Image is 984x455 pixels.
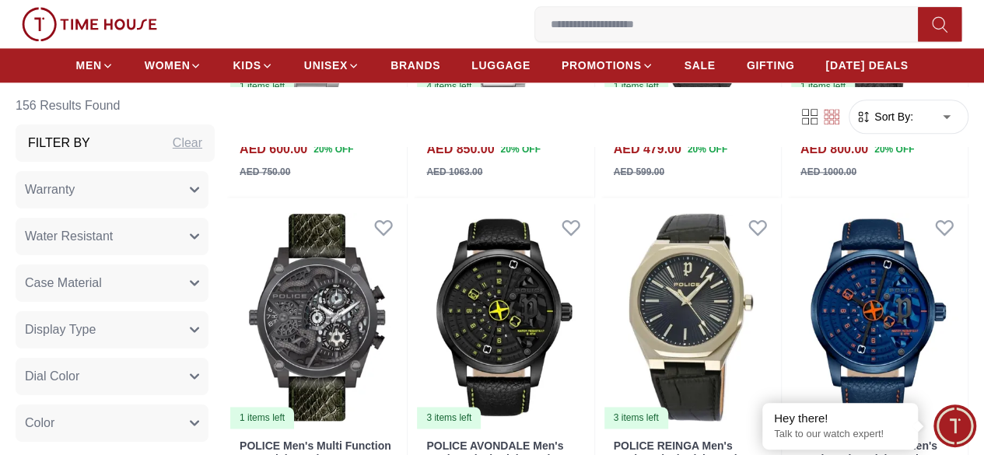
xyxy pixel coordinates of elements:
[76,51,114,79] a: MEN
[25,320,96,339] span: Display Type
[788,204,968,430] img: POLICE AVONDALE Men's Analog Blue Dial Watch - PEWJA0022102-WW
[614,140,681,159] h4: AED 479.00
[604,407,668,429] div: 3 items left
[22,7,157,41] img: ...
[145,51,202,79] a: WOMEN
[16,404,208,442] button: Color
[25,274,102,292] span: Case Material
[500,142,540,156] span: 20 % OFF
[304,51,359,79] a: UNISEX
[856,109,913,124] button: Sort By:
[800,165,856,179] div: AED 1000.00
[240,165,290,179] div: AED 750.00
[390,58,440,73] span: BRANDS
[16,218,208,255] button: Water Resistant
[414,204,594,430] a: POLICE AVONDALE Men's Analog Black Dial Watch - PEWJA0022101-WW3 items left
[227,204,407,430] a: POLICE Men's Multi Function Grey Dial Watch - PEWJF21104031 items left
[601,204,781,430] img: POLICE REINGA Men's Analog Black Dial Watch - PEWGA0040502-WW
[417,407,481,429] div: 3 items left
[313,142,353,156] span: 20 % OFF
[685,51,716,79] a: SALE
[76,58,102,73] span: MEN
[871,109,913,124] span: Sort By:
[227,204,407,430] img: POLICE Men's Multi Function Grey Dial Watch - PEWJF2110403
[685,58,716,73] span: SALE
[774,411,906,426] div: Hey there!
[304,58,348,73] span: UNISEX
[874,142,914,156] span: 20 % OFF
[800,140,868,159] h4: AED 800.00
[688,142,727,156] span: 20 % OFF
[233,51,272,79] a: KIDS
[173,134,202,152] div: Clear
[562,58,642,73] span: PROMOTIONS
[233,58,261,73] span: KIDS
[25,180,75,199] span: Warranty
[16,171,208,208] button: Warranty
[562,51,653,79] a: PROMOTIONS
[16,358,208,395] button: Dial Color
[788,204,968,430] a: POLICE AVONDALE Men's Analog Blue Dial Watch - PEWJA0022102-WW2 items left
[16,311,208,348] button: Display Type
[747,51,795,79] a: GIFTING
[471,58,531,73] span: LUGGAGE
[145,58,191,73] span: WOMEN
[614,165,664,179] div: AED 599.00
[426,165,482,179] div: AED 1063.00
[25,414,54,432] span: Color
[390,51,440,79] a: BRANDS
[774,428,906,441] p: Talk to our watch expert!
[933,404,976,447] div: Chat Widget
[426,140,494,159] h4: AED 850.00
[16,264,208,302] button: Case Material
[25,367,79,386] span: Dial Color
[601,204,781,430] a: POLICE REINGA Men's Analog Black Dial Watch - PEWGA0040502-WW3 items left
[230,407,294,429] div: 1 items left
[825,58,908,73] span: [DATE] DEALS
[240,140,307,159] h4: AED 600.00
[414,204,594,430] img: POLICE AVONDALE Men's Analog Black Dial Watch - PEWJA0022101-WW
[825,51,908,79] a: [DATE] DEALS
[747,58,795,73] span: GIFTING
[28,134,90,152] h3: Filter By
[471,51,531,79] a: LUGGAGE
[16,87,215,124] h6: 156 Results Found
[25,227,113,246] span: Water Resistant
